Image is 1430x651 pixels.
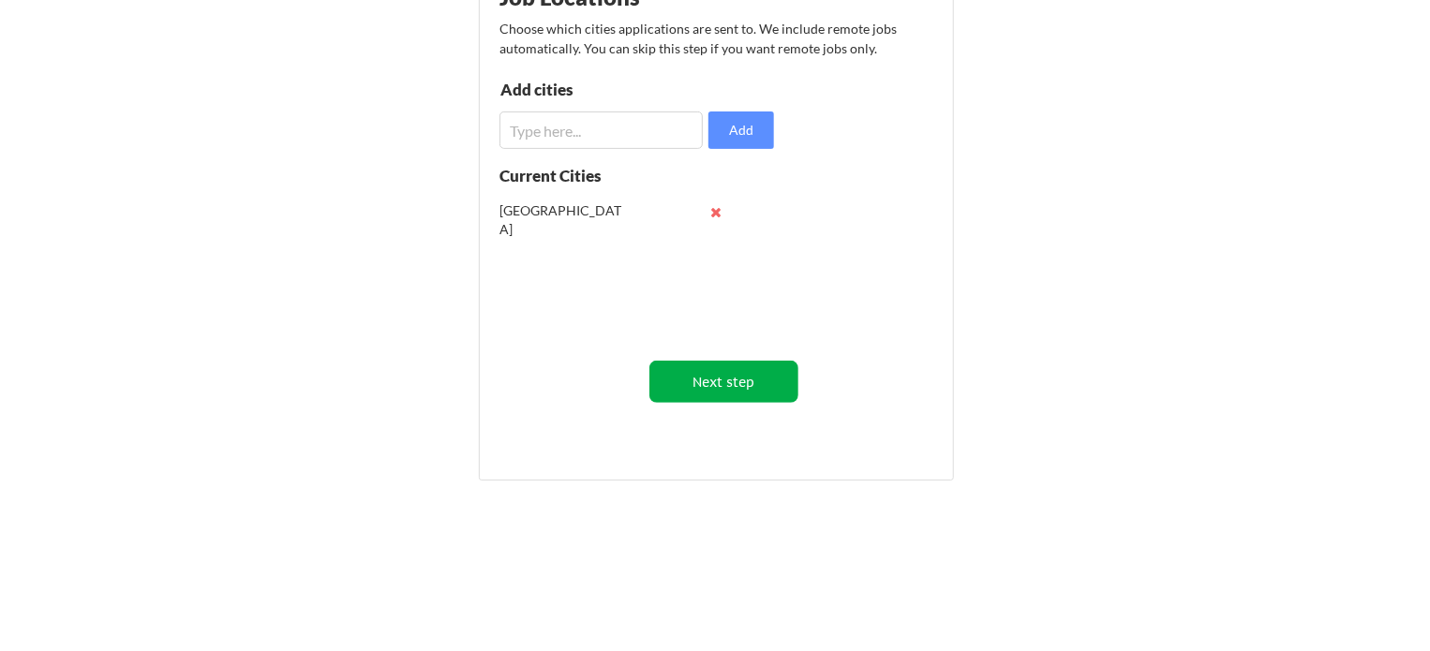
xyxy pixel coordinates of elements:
[499,201,622,238] div: [GEOGRAPHIC_DATA]
[499,19,931,58] div: Choose which cities applications are sent to. We include remote jobs automatically. You can skip ...
[499,168,642,184] div: Current Cities
[649,361,798,403] button: Next step
[708,111,774,149] button: Add
[500,81,694,97] div: Add cities
[499,111,703,149] input: Type here...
